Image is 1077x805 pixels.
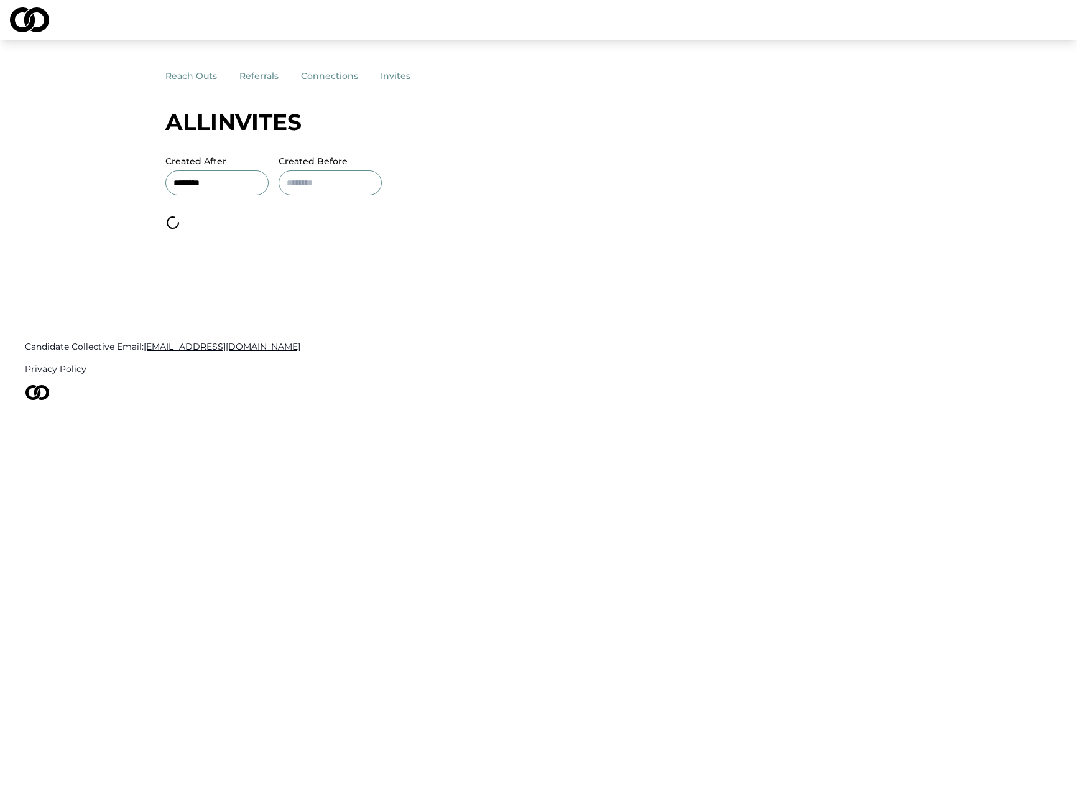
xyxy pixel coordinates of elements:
[25,363,1052,375] a: Privacy Policy
[381,65,433,87] button: invites
[25,385,50,400] img: logo
[25,340,1052,353] a: Candidate Collective Email:[EMAIL_ADDRESS][DOMAIN_NAME]
[239,65,301,87] button: referrals
[301,65,381,87] button: connections
[279,157,382,165] label: Created Before
[165,157,269,165] label: Created After
[165,109,912,134] div: All invites
[10,7,49,32] img: logo
[144,341,300,352] span: [EMAIL_ADDRESS][DOMAIN_NAME]
[165,65,239,87] button: reach outs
